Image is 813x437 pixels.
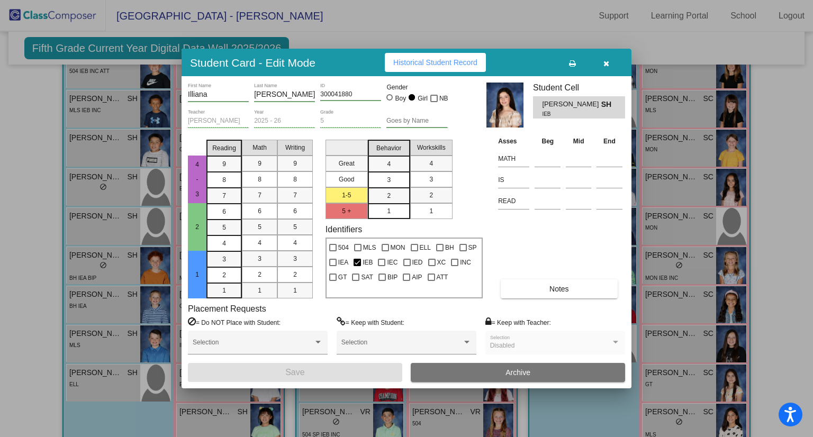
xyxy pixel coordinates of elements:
span: 9 [222,159,226,169]
span: BH [445,241,454,254]
button: Save [188,363,402,382]
span: 7 [258,190,261,200]
span: 4 [222,239,226,248]
span: 4 [293,238,297,248]
span: 5 [222,223,226,232]
span: 5 [258,222,261,232]
span: 1 [258,286,261,295]
span: Notes [549,285,569,293]
span: 8 [258,175,261,184]
span: ATT [437,271,448,284]
span: ELL [420,241,431,254]
span: XC [437,256,446,269]
span: 6 [222,207,226,216]
span: 3 [293,254,297,263]
span: 3 [222,254,226,264]
span: Reading [212,143,236,153]
label: = Keep with Teacher: [485,317,551,327]
label: = Keep with Student: [337,317,404,327]
input: grade [320,117,381,125]
label: Placement Requests [188,304,266,314]
input: teacher [188,117,249,125]
span: 2 [387,191,391,201]
input: goes by name [386,117,447,125]
span: 3 [258,254,261,263]
span: 2 [258,270,261,279]
span: 1 [293,286,297,295]
h3: Student Cell [533,83,625,93]
span: SAT [361,271,373,284]
div: Boy [395,94,406,103]
span: 6 [258,206,261,216]
button: Archive [411,363,625,382]
input: year [254,117,315,125]
span: 2 [293,270,297,279]
span: 8 [222,175,226,185]
th: Asses [495,135,532,147]
span: 7 [293,190,297,200]
span: 504 [338,241,349,254]
span: Archive [505,368,530,377]
th: Beg [532,135,563,147]
th: Mid [563,135,594,147]
span: 9 [258,159,261,168]
span: 1 [222,286,226,295]
span: NB [439,92,448,105]
span: 4 [258,238,261,248]
span: IEB [542,110,593,118]
span: Disabled [490,342,515,349]
mat-label: Gender [386,83,447,92]
span: 5 [293,222,297,232]
span: INC [460,256,471,269]
span: Behavior [376,143,401,153]
span: 2 [222,270,226,280]
span: IEA [338,256,348,269]
span: 1 [387,206,391,216]
span: MON [391,241,405,254]
span: 9 [293,159,297,168]
button: Historical Student Record [385,53,486,72]
span: 4 [429,159,433,168]
span: Workskills [417,143,446,152]
span: 1 [429,206,433,216]
span: 2 [429,190,433,200]
input: assessment [498,151,529,167]
input: assessment [498,193,529,209]
span: Save [285,368,304,377]
th: End [594,135,625,147]
span: IEB [363,256,373,269]
span: [PERSON_NAME] [542,99,601,110]
span: 7 [222,191,226,201]
span: MLS [363,241,376,254]
input: Enter ID [320,91,381,98]
span: Math [252,143,267,152]
label: = Do NOT Place with Student: [188,317,281,327]
div: Girl [417,94,428,103]
span: SH [601,99,616,110]
span: IEC [387,256,398,269]
span: Writing [285,143,305,152]
span: BIP [387,271,398,284]
input: assessment [498,172,529,188]
span: 8 [293,175,297,184]
span: 4 [387,159,391,169]
span: 3 [387,175,391,185]
span: SP [468,241,477,254]
span: GT [338,271,347,284]
button: Notes [501,279,617,298]
span: 1 [193,271,202,278]
span: 2 [193,223,202,231]
span: Historical Student Record [393,58,477,67]
h3: Student Card - Edit Mode [190,56,315,69]
span: 6 [293,206,297,216]
span: AIP [412,271,422,284]
label: Identifiers [326,224,362,234]
span: 3 [429,175,433,184]
span: 4 - 3 [193,161,202,198]
span: IED [412,256,423,269]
